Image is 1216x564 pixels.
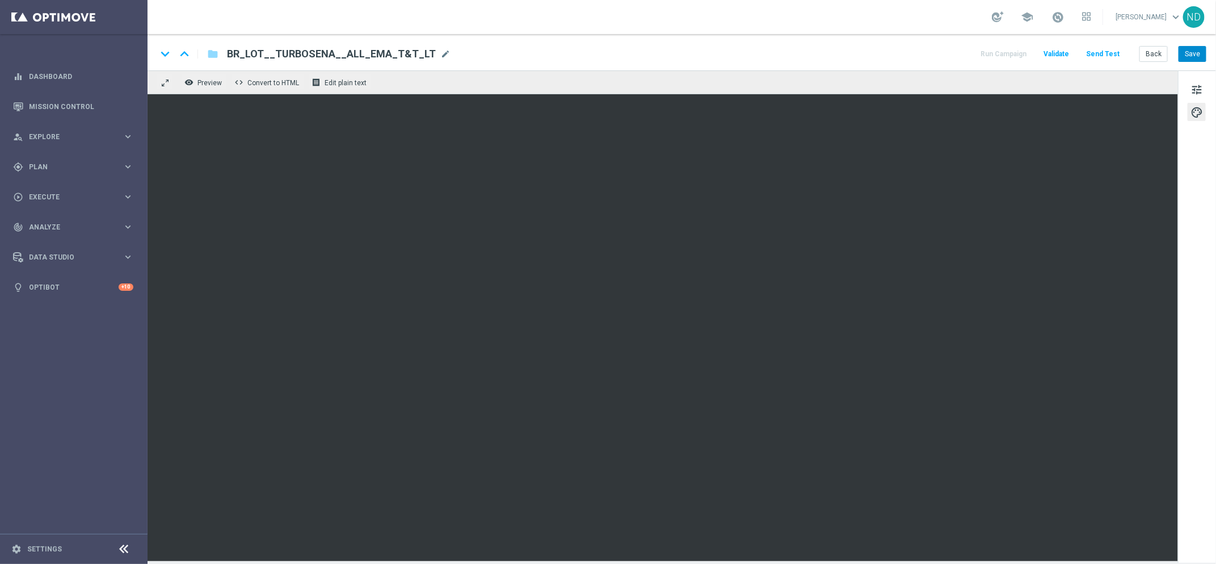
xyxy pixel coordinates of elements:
i: play_circle_outline [13,192,23,202]
div: Dashboard [13,61,133,91]
button: Data Studio keyboard_arrow_right [12,253,134,262]
i: remove_red_eye [184,78,193,87]
a: Mission Control [29,91,133,122]
i: settings [11,544,22,554]
a: Settings [27,546,62,553]
button: Send Test [1084,47,1121,62]
i: lightbulb [13,282,23,293]
button: code Convert to HTML [232,75,304,90]
button: Back [1139,46,1168,62]
span: Explore [29,133,123,140]
span: Plan [29,164,123,170]
button: lightbulb Optibot +10 [12,283,134,292]
button: folder [206,45,220,63]
button: remove_red_eye Preview [182,75,227,90]
i: folder [207,47,218,61]
i: keyboard_arrow_right [123,131,133,142]
i: gps_fixed [13,162,23,172]
button: equalizer Dashboard [12,72,134,81]
div: Optibot [13,272,133,302]
span: code [234,78,243,87]
button: Mission Control [12,102,134,111]
div: Plan [13,162,123,172]
button: receipt Edit plain text [309,75,372,90]
div: Explore [13,132,123,142]
button: gps_fixed Plan keyboard_arrow_right [12,162,134,172]
i: person_search [13,132,23,142]
span: Convert to HTML [247,79,299,87]
div: Execute [13,192,123,202]
span: Edit plain text [325,79,367,87]
i: keyboard_arrow_right [123,161,133,172]
button: Save [1179,46,1206,62]
a: Optibot [29,272,119,302]
div: ND [1183,6,1205,28]
i: receipt [312,78,321,87]
span: Validate [1044,50,1069,58]
i: keyboard_arrow_down [157,45,174,62]
button: play_circle_outline Execute keyboard_arrow_right [12,193,134,202]
span: tune [1190,82,1203,97]
i: keyboard_arrow_right [123,252,133,262]
span: Analyze [29,224,123,231]
i: keyboard_arrow_right [123,222,133,232]
i: keyboard_arrow_right [123,191,133,202]
a: [PERSON_NAME]keyboard_arrow_down [1114,9,1183,26]
span: Preview [197,79,222,87]
button: person_search Explore keyboard_arrow_right [12,132,134,141]
i: keyboard_arrow_up [176,45,193,62]
span: BR_LOT__TURBOSENA__ALL_EMA_T&T_LT [227,47,436,61]
span: mode_edit [440,49,451,59]
span: Data Studio [29,254,123,261]
i: equalizer [13,72,23,82]
i: track_changes [13,222,23,232]
span: palette [1190,105,1203,120]
span: Execute [29,194,123,200]
span: keyboard_arrow_down [1169,11,1182,23]
button: tune [1188,80,1206,98]
span: school [1021,11,1033,23]
div: Data Studio [13,252,123,262]
div: +10 [119,283,133,291]
a: Dashboard [29,61,133,91]
button: track_changes Analyze keyboard_arrow_right [12,223,134,232]
button: Validate [1042,47,1071,62]
div: Mission Control [13,91,133,122]
div: Analyze [13,222,123,232]
button: palette [1188,103,1206,121]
